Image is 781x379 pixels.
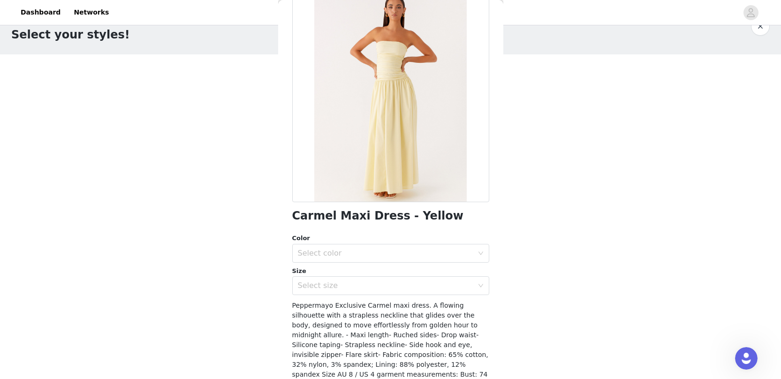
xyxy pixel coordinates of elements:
[735,347,758,370] iframe: Intercom live chat
[15,2,66,23] a: Dashboard
[292,234,489,243] div: Color
[478,283,484,289] i: icon: down
[68,2,114,23] a: Networks
[746,5,755,20] div: avatar
[292,266,489,276] div: Size
[11,26,130,43] h1: Select your styles!
[478,250,484,257] i: icon: down
[298,249,473,258] div: Select color
[298,281,473,290] div: Select size
[292,210,464,222] h1: Carmel Maxi Dress - Yellow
